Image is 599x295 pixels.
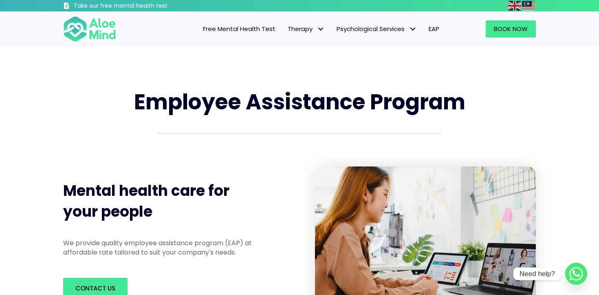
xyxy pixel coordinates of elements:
[288,24,324,33] span: Therapy
[63,180,229,222] span: Mental health care for your people
[423,20,445,38] a: EAP
[63,2,211,11] a: Take our free mental health test
[75,284,115,293] span: Contact us
[565,263,587,285] a: Whatsapp
[337,24,416,33] span: Psychological Services
[197,20,282,38] a: Free Mental Health Test
[486,20,536,38] a: Book Now
[63,238,266,257] p: We provide quality employee assistance program (EAP) at affordable rate tailored to suit your com...
[127,20,445,38] nav: Menu
[330,20,423,38] a: Psychological ServicesPsychological Services: submenu
[522,1,536,10] a: Malay
[522,1,535,11] img: ms
[407,23,418,35] span: Psychological Services: submenu
[508,1,521,11] img: en
[494,24,528,33] span: Book Now
[63,16,116,42] img: Aloe mind Logo
[429,24,439,33] span: EAP
[203,24,275,33] span: Free Mental Health Test
[282,20,330,38] a: TherapyTherapy: submenu
[508,1,522,10] a: English
[315,23,326,35] span: Therapy: submenu
[74,2,211,10] h3: Take our free mental health test
[134,87,465,117] span: Employee Assistance Program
